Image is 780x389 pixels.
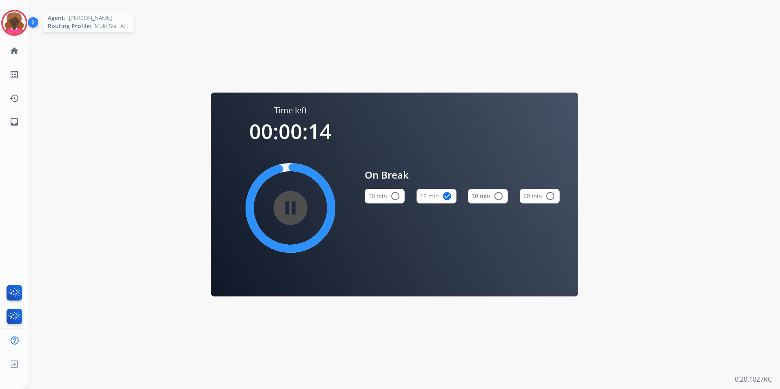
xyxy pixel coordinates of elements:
mat-icon: radio_button_unchecked [545,191,555,201]
button: 15 min [417,189,456,203]
mat-icon: pause_circle_filled [286,203,295,213]
span: [PERSON_NAME] [69,14,112,22]
span: On Break [365,168,560,182]
button: 10 min [365,189,405,203]
p: 0.20.1027RC [735,374,772,384]
mat-icon: list_alt [9,70,19,80]
span: Multi Skill ALL [95,22,129,30]
button: 30 min [468,189,508,203]
mat-icon: check_circle [442,191,452,201]
mat-icon: inbox [9,117,19,127]
span: 00:00:14 [249,117,332,145]
span: Time left [274,105,307,116]
mat-icon: radio_button_unchecked [390,191,400,201]
mat-icon: home [9,46,19,56]
mat-icon: radio_button_unchecked [494,191,503,201]
span: Routing Profile: [48,22,91,30]
mat-icon: history [9,93,19,103]
img: avatar [3,11,26,34]
span: Agent: [48,14,66,22]
button: 60 min [520,189,560,203]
